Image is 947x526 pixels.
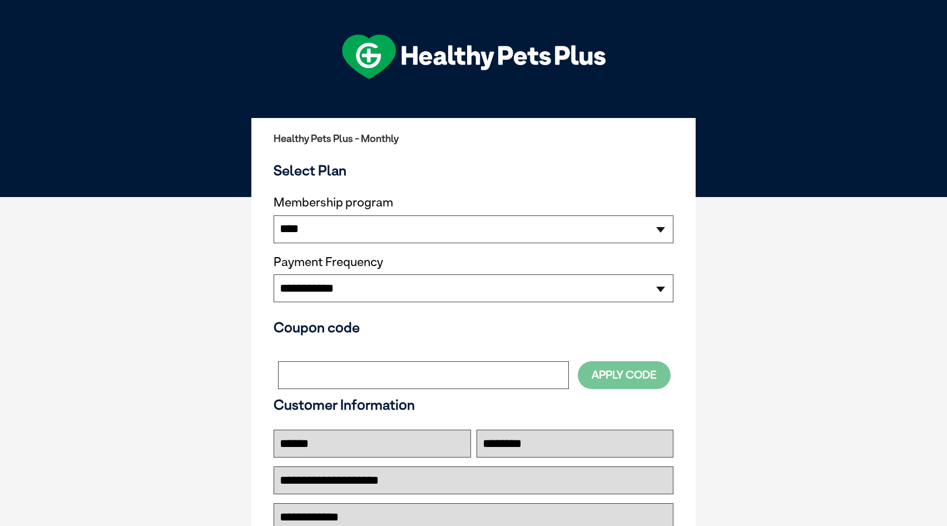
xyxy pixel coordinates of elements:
label: Payment Frequency [274,255,383,269]
label: Membership program [274,195,673,210]
h3: Coupon code [274,319,673,336]
img: hpp-logo-landscape-green-white.png [342,35,606,79]
h3: Select Plan [274,162,673,179]
h3: Customer Information [274,396,673,413]
h2: Healthy Pets Plus - Monthly [274,133,673,144]
button: Apply Code [578,361,671,389]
